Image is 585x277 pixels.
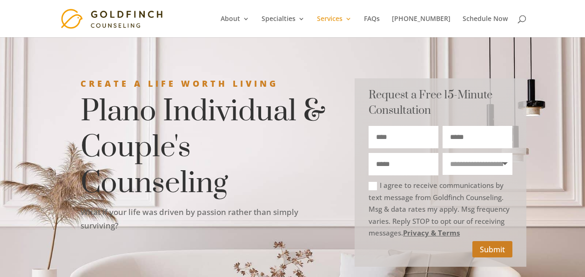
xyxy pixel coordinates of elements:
a: Schedule Now [463,15,508,37]
h3: Request a Free 15-Minute Consultation [369,88,512,126]
h3: Create a Life Worth Living [81,78,329,94]
a: Specialties [262,15,305,37]
a: [PHONE_NUMBER] [392,15,451,37]
h1: Plano Individual & Couple's Counseling [81,94,329,206]
label: I agree to receive communications by text message from Goldfinch Counseling. Msg & data rates my ... [369,180,512,239]
p: What if your life was driven by passion rather than simply surviving? [81,206,329,233]
img: Goldfinch Counseling [61,8,166,28]
button: Submit [472,241,512,257]
a: About [221,15,249,37]
a: Services [317,15,352,37]
a: FAQs [364,15,380,37]
a: Privacy & Terms [403,228,460,237]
